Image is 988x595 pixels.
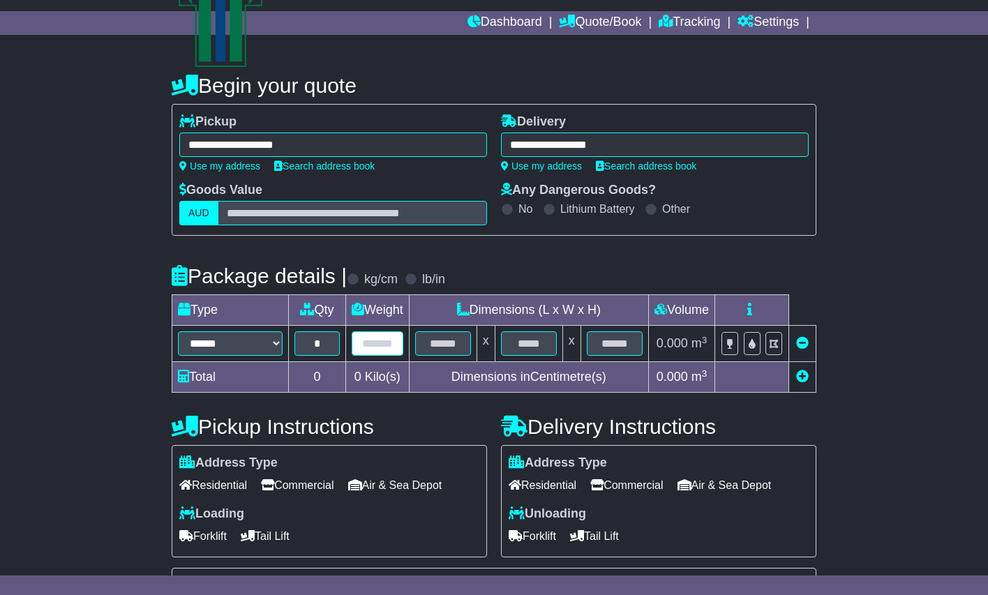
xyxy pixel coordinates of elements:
span: Forklift [179,525,227,547]
a: Search address book [596,160,696,172]
label: kg/cm [364,272,398,287]
td: 0 [289,362,346,393]
span: 0 [354,370,361,384]
td: Volume [648,295,715,326]
td: Weight [346,295,410,326]
a: Use my address [179,160,260,172]
label: Unloading [509,506,586,522]
td: Qty [289,295,346,326]
span: Residential [509,474,576,496]
span: Tail Lift [570,525,619,547]
label: Lithium Battery [560,202,635,216]
td: x [562,326,581,362]
td: Dimensions in Centimetre(s) [409,362,648,393]
label: Pickup [179,114,237,130]
h4: Pickup Instructions [172,415,487,438]
label: No [518,202,532,216]
span: Commercial [261,474,334,496]
label: Goods Value [179,183,262,198]
a: Tracking [659,11,720,35]
h4: Begin your quote [172,74,816,97]
h4: Delivery Instructions [501,415,816,438]
a: Use my address [501,160,582,172]
label: Address Type [509,455,607,471]
label: Address Type [179,455,278,471]
h4: Package details | [172,264,347,287]
span: Tail Lift [241,525,290,547]
a: Search address book [274,160,375,172]
a: Add new item [796,370,809,384]
span: Air & Sea Depot [348,474,442,496]
label: Loading [179,506,244,522]
span: Forklift [509,525,556,547]
span: 0.000 [657,370,688,384]
span: m [691,336,708,350]
a: Settings [738,11,799,35]
label: Delivery [501,114,566,130]
label: Any Dangerous Goods? [501,183,656,198]
sup: 3 [702,368,708,379]
label: lb/in [422,272,445,287]
td: Kilo(s) [346,362,410,393]
span: Residential [179,474,247,496]
td: x [477,326,495,362]
label: Other [662,202,690,216]
a: Dashboard [467,11,542,35]
span: 0.000 [657,336,688,350]
label: AUD [179,201,218,225]
span: Commercial [590,474,663,496]
a: Quote/Book [559,11,641,35]
td: Dimensions (L x W x H) [409,295,648,326]
td: Type [172,295,289,326]
span: Air & Sea Depot [678,474,772,496]
span: m [691,370,708,384]
td: Total [172,362,289,393]
a: Remove this item [796,336,809,350]
sup: 3 [702,335,708,345]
